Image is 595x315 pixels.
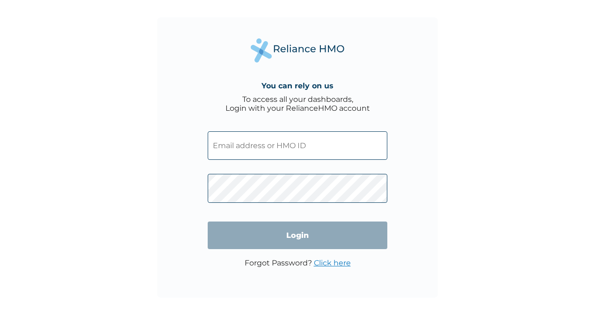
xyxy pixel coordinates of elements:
img: Reliance Health's Logo [251,38,344,62]
input: Login [208,222,387,249]
input: Email address or HMO ID [208,131,387,160]
a: Click here [314,258,351,267]
div: To access all your dashboards, Login with your RelianceHMO account [225,95,370,113]
p: Forgot Password? [245,258,351,267]
h4: You can rely on us [261,81,334,90]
